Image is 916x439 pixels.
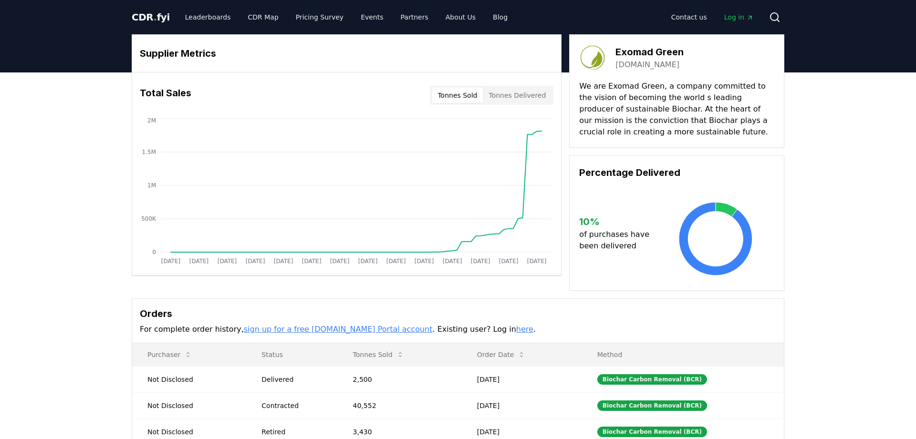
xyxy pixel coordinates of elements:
div: Retired [261,427,330,437]
div: Contracted [261,401,330,410]
h3: Percentage Delivered [579,165,774,180]
h3: Orders [140,306,776,321]
tspan: 1M [147,182,156,189]
a: Events [353,9,391,26]
td: 40,552 [338,392,462,419]
td: [DATE] [462,392,582,419]
a: sign up for a free [DOMAIN_NAME] Portal account [244,325,433,334]
button: Tonnes Sold [432,88,483,103]
tspan: 1.5M [142,149,156,155]
a: Log in [717,9,761,26]
span: CDR fyi [132,11,170,23]
h3: 10 % [579,214,657,229]
td: [DATE] [462,366,582,392]
tspan: [DATE] [189,258,209,265]
span: Log in [724,12,754,22]
tspan: [DATE] [386,258,406,265]
button: Tonnes Delivered [483,88,552,103]
h3: Total Sales [140,86,191,105]
tspan: [DATE] [218,258,237,265]
p: For complete order history, . Existing user? Log in . [140,324,776,335]
tspan: [DATE] [499,258,519,265]
tspan: [DATE] [415,258,434,265]
h3: Exomad Green [615,45,684,59]
tspan: [DATE] [246,258,265,265]
div: Biochar Carbon Removal (BCR) [597,427,707,437]
tspan: [DATE] [330,258,350,265]
div: Biochar Carbon Removal (BCR) [597,374,707,385]
a: CDR.fyi [132,10,170,24]
p: We are Exomad Green, a company committed to the vision of becoming the world s leading producer o... [579,81,774,138]
nav: Main [664,9,761,26]
tspan: [DATE] [358,258,378,265]
tspan: [DATE] [443,258,462,265]
a: Contact us [664,9,715,26]
img: Exomad Green-logo [579,44,606,71]
a: Leaderboards [177,9,239,26]
tspan: 500K [141,215,156,222]
h3: Supplier Metrics [140,46,553,61]
a: Pricing Survey [288,9,351,26]
tspan: [DATE] [527,258,547,265]
button: Tonnes Sold [345,345,412,364]
tspan: 0 [152,249,156,255]
a: Blog [485,9,515,26]
td: 2,500 [338,366,462,392]
p: of purchases have been delivered [579,229,657,252]
div: Delivered [261,375,330,384]
tspan: [DATE] [274,258,293,265]
a: CDR Map [240,9,286,26]
td: Not Disclosed [132,366,246,392]
tspan: 2M [147,117,156,124]
p: Method [590,350,776,359]
button: Order Date [469,345,533,364]
td: Not Disclosed [132,392,246,419]
a: Partners [393,9,436,26]
nav: Main [177,9,515,26]
span: . [154,11,157,23]
tspan: [DATE] [161,258,181,265]
tspan: [DATE] [471,258,490,265]
tspan: [DATE] [302,258,322,265]
a: [DOMAIN_NAME] [615,59,679,71]
a: here [516,325,533,334]
button: Purchaser [140,345,199,364]
a: About Us [438,9,483,26]
p: Status [254,350,330,359]
div: Biochar Carbon Removal (BCR) [597,400,707,411]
